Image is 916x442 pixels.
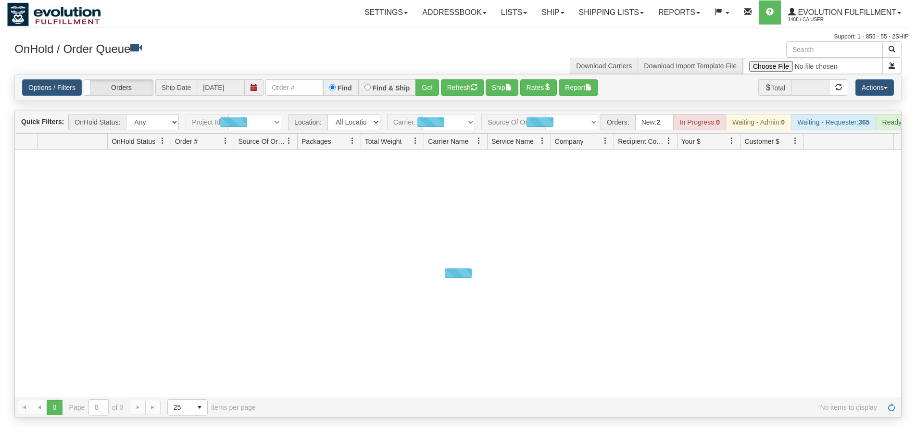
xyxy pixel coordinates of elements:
span: 25 [174,403,186,412]
strong: 0 [781,118,785,126]
a: Lists [494,0,534,25]
a: Options / Filters [22,79,82,96]
button: Rates [520,79,557,96]
a: Download Carriers [576,62,632,70]
div: In Progress: [674,114,726,130]
div: grid toolbar [15,111,901,134]
span: OnHold Status: [68,114,126,130]
a: Source Of Order filter column settings [281,133,297,149]
input: Search [786,41,883,58]
div: Waiting - Admin: [726,114,791,130]
a: Carrier Name filter column settings [471,133,487,149]
span: Company [555,137,584,146]
span: Packages [301,137,331,146]
span: Orders: [601,114,635,130]
span: Ship Date [155,79,197,96]
img: logo1488.jpg [7,2,101,26]
a: OnHold Status filter column settings [154,133,171,149]
span: Service Name [491,137,534,146]
span: 1488 / CA User [788,15,860,25]
a: Ship [534,0,571,25]
a: Order # filter column settings [217,133,234,149]
a: Refresh [884,400,899,415]
span: items per page [167,399,256,416]
input: Order # [265,79,323,96]
strong: 365 [858,118,869,126]
span: Customer $ [744,137,779,146]
strong: 2 [657,118,661,126]
span: Page 0 [47,400,62,415]
span: Page sizes drop down [167,399,208,416]
a: Customer $ filter column settings [787,133,803,149]
label: Orders [84,80,153,95]
button: Report [559,79,598,96]
span: select [192,400,207,415]
a: Settings [357,0,415,25]
span: Location: [288,114,327,130]
div: Waiting - Requester: [791,114,876,130]
span: Total [758,79,791,96]
span: Your $ [681,137,701,146]
label: Find [338,85,352,91]
span: OnHold Status [112,137,155,146]
span: Recipient Country [618,137,665,146]
div: New: [635,114,674,130]
span: No items to display [269,404,877,411]
span: Order # [175,137,198,146]
a: Addressbook [415,0,494,25]
label: Find & Ship [373,85,410,91]
a: Reports [651,0,707,25]
button: Ship [486,79,518,96]
span: Page of 0 [69,399,124,416]
a: Download Import Template File [644,62,737,70]
a: Recipient Country filter column settings [661,133,677,149]
a: Evolution Fulfillment 1488 / CA User [781,0,908,25]
a: Shipping lists [572,0,651,25]
a: Packages filter column settings [344,133,361,149]
a: Company filter column settings [597,133,614,149]
strong: 0 [716,118,720,126]
a: Total Weight filter column settings [407,133,424,149]
a: Your $ filter column settings [724,133,740,149]
a: Service Name filter column settings [534,133,551,149]
input: Import [743,58,883,74]
button: Go! [415,79,439,96]
label: Quick Filters: [21,117,64,126]
button: Refresh [441,79,484,96]
span: Total Weight [365,137,402,146]
h3: OnHold / Order Queue [14,41,451,55]
span: Carrier Name [428,137,468,146]
div: Support: 1 - 855 - 55 - 2SHIP [7,33,909,41]
iframe: chat widget [894,172,915,270]
button: Actions [855,79,894,96]
button: Search [882,41,902,58]
span: Source Of Order [238,137,285,146]
span: Evolution Fulfillment [796,8,896,16]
